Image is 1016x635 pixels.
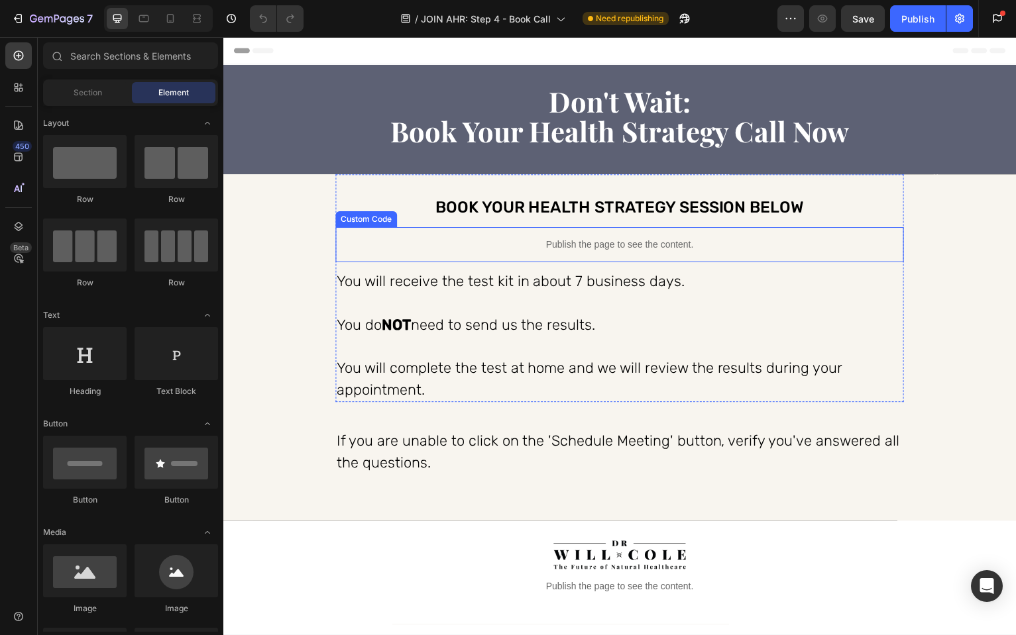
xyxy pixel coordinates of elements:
div: Button [43,494,127,506]
div: Image [135,603,218,614]
span: Need republishing [596,13,663,24]
button: Publish [890,5,946,32]
span: Element [158,87,189,99]
span: JOIN AHR: Step 4 - Book Call [421,12,551,26]
div: Row [43,193,127,205]
div: Publish [901,12,934,26]
span: Save [852,13,874,24]
span: Layout [43,117,69,129]
div: Undo/Redo [250,5,304,32]
button: Save [841,5,885,32]
input: Search Sections & Elements [43,42,218,69]
div: Open Intercom Messenger [971,570,1003,602]
span: Text [43,309,60,321]
p: 7 [87,11,93,26]
span: Media [43,526,66,538]
div: Row [135,277,218,289]
span: Toggle open [197,113,218,134]
span: Toggle open [197,522,218,543]
div: Row [135,193,218,205]
span: Section [74,87,102,99]
span: Button [43,418,68,430]
button: 7 [5,5,99,32]
span: / [415,12,418,26]
span: Toggle open [197,413,218,434]
div: Beta [10,242,32,253]
div: Text Block [135,385,218,397]
p: Publish the page to see the content. [10,544,785,558]
div: Row [43,277,127,289]
div: Heading [43,385,127,397]
div: Image [43,603,127,614]
iframe: Design area [223,37,1016,635]
span: Toggle open [197,305,218,326]
div: Button [135,494,218,506]
div: 450 [13,141,32,152]
img: gempages_555411340303270778-b7f82781-fd7d-43af-a127-404b4c2738d0.png [331,505,464,533]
